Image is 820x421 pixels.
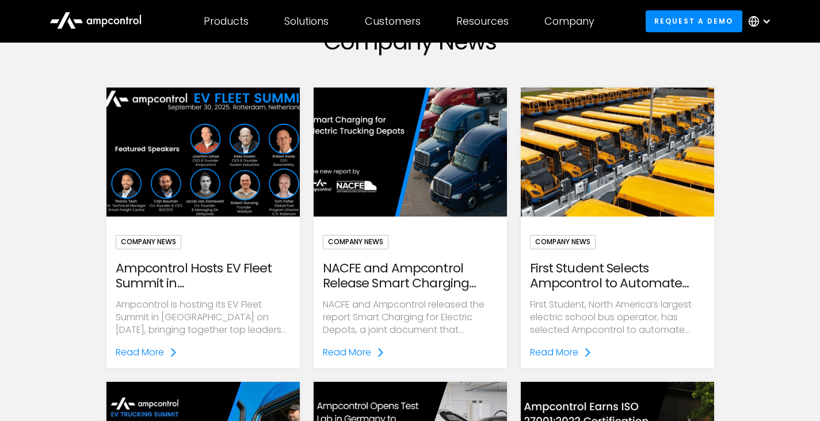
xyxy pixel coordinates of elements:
[323,346,385,359] a: Read More
[530,298,705,337] p: First Student, North America’s largest electric school bus operator, has selected Ampcontrol to a...
[544,15,594,28] div: Company
[456,15,509,28] div: Resources
[365,15,421,28] div: Customers
[323,235,388,249] div: Company News
[530,346,578,359] div: Read More
[116,346,164,359] div: Read More
[116,346,178,359] a: Read More
[530,346,592,359] a: Read More
[284,15,329,28] div: Solutions
[323,298,498,337] p: NACFE and Ampcontrol released the report Smart Charging for Electric Depots, a joint document tha...
[530,261,705,291] div: First Student Selects Ampcontrol to Automate Electric Transportation
[323,28,497,55] h1: Company News
[530,235,596,249] div: Company News
[204,15,249,28] div: Products
[323,346,371,359] div: Read More
[646,10,742,32] a: Request a demo
[116,261,291,291] div: Ampcontrol Hosts EV Fleet Summit in [GEOGRAPHIC_DATA] to Advance Electric Fleet Management in [GE...
[116,235,181,249] div: Company News
[323,261,498,291] div: NACFE and Ampcontrol Release Smart Charging Report for Electric Truck Depots
[116,298,291,337] p: Ampcontrol is hosting its EV Fleet Summit in [GEOGRAPHIC_DATA] on [DATE], bringing together top l...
